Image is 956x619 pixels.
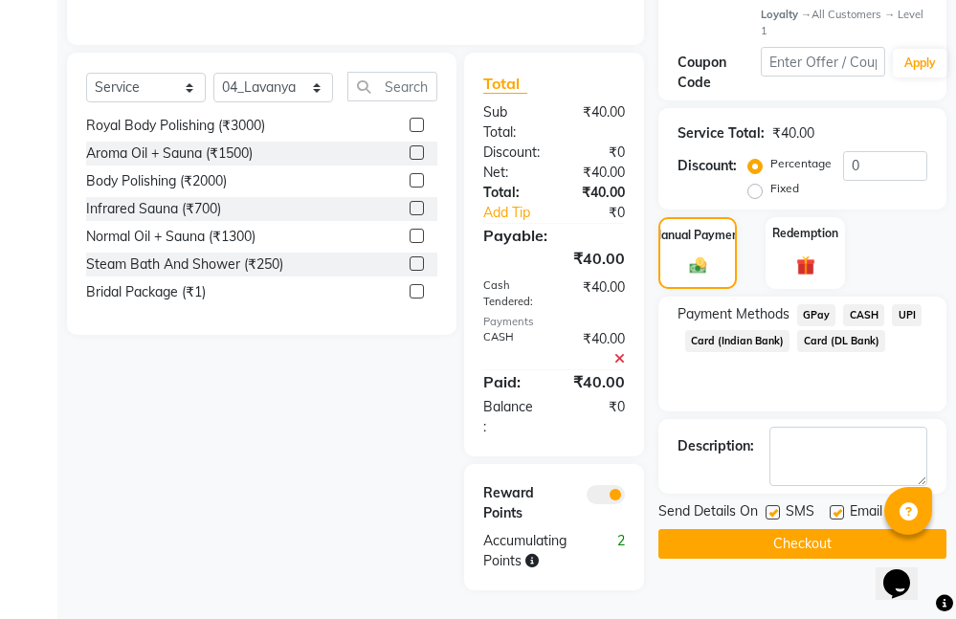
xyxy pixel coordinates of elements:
[684,255,712,276] img: _cash.svg
[596,531,638,571] div: 2
[469,247,639,270] div: ₹40.00
[797,304,836,326] span: GPay
[86,116,265,136] div: Royal Body Polishing (₹3000)
[554,183,639,203] div: ₹40.00
[761,8,811,21] strong: Loyalty →
[469,397,554,437] div: Balance :
[86,282,206,302] div: Bridal Package (₹1)
[483,74,527,94] span: Total
[469,163,554,183] div: Net:
[770,180,799,197] label: Fixed
[86,199,221,219] div: Infrared Sauna (₹700)
[772,225,838,242] label: Redemption
[678,436,754,456] div: Description:
[86,144,253,164] div: Aroma Oil + Sauna (₹1500)
[772,123,814,144] div: ₹40.00
[469,370,554,393] div: Paid:
[554,329,639,369] div: ₹40.00
[469,277,554,310] div: Cash Tendered:
[770,155,832,172] label: Percentage
[554,163,639,183] div: ₹40.00
[678,123,765,144] div: Service Total:
[652,227,744,244] label: Manual Payment
[678,304,789,324] span: Payment Methods
[86,254,283,275] div: Steam Bath And Shower (₹250)
[469,143,554,163] div: Discount:
[678,156,737,176] div: Discount:
[469,531,596,571] div: Accumulating Points
[554,143,639,163] div: ₹0
[554,277,639,310] div: ₹40.00
[469,224,639,247] div: Payable:
[786,501,814,525] span: SMS
[469,183,554,203] div: Total:
[554,397,639,437] div: ₹0
[761,7,927,39] div: All Customers → Level 1
[469,483,554,523] div: Reward Points
[678,53,761,93] div: Coupon Code
[892,304,922,326] span: UPI
[469,329,554,369] div: CASH
[685,330,790,352] span: Card (Indian Bank)
[790,254,821,277] img: _gift.svg
[469,203,568,223] a: Add Tip
[843,304,884,326] span: CASH
[797,330,885,352] span: Card (DL Bank)
[86,227,256,247] div: Normal Oil + Sauna (₹1300)
[469,102,554,143] div: Sub Total:
[761,47,886,77] input: Enter Offer / Coupon Code
[850,501,882,525] span: Email
[554,370,639,393] div: ₹40.00
[876,542,937,600] iframe: chat widget
[554,102,639,143] div: ₹40.00
[483,314,625,330] div: Payments
[568,203,639,223] div: ₹0
[347,72,437,101] input: Search or Scan
[86,171,227,191] div: Body Polishing (₹2000)
[893,49,947,77] button: Apply
[658,501,758,525] span: Send Details On
[658,529,946,559] button: Checkout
